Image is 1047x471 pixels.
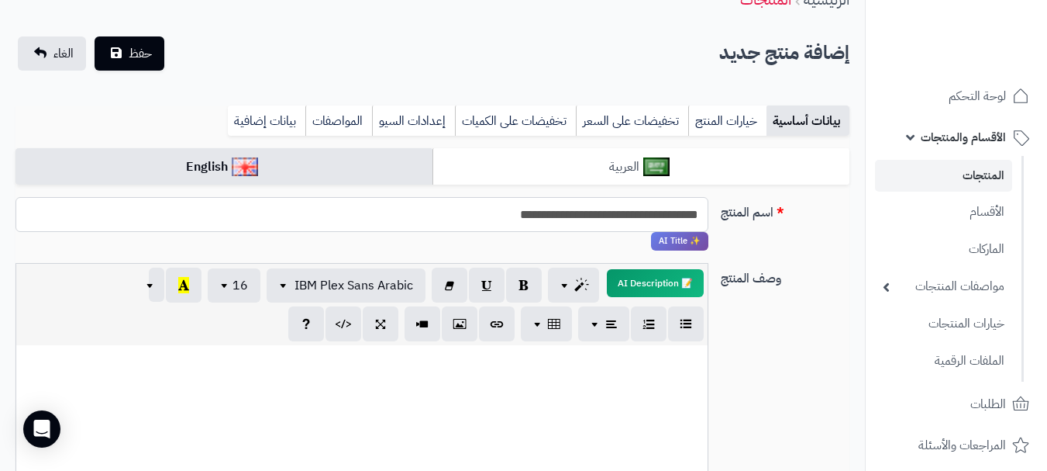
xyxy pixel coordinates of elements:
[576,106,688,137] a: تخفيضات على السعر
[949,85,1006,107] span: لوحة التحكم
[294,276,413,295] span: IBM Plex Sans Arabic
[232,158,259,176] img: English
[232,276,248,295] span: 16
[875,270,1012,303] a: مواصفات المنتجات
[921,126,1006,148] span: الأقسام والمنتجات
[95,36,164,71] button: حفظ
[651,232,708,251] span: انقر لاستخدام رفيقك الذكي
[715,197,856,222] label: اسم المنتج
[875,307,1012,341] a: خيارات المنتجات
[875,427,1038,464] a: المراجعات والأسئلة
[875,233,1012,266] a: الماركات
[875,160,1012,192] a: المنتجات
[432,148,849,186] a: العربية
[208,268,260,303] button: 16
[18,36,86,71] a: الغاء
[267,268,425,303] button: IBM Plex Sans Arabic
[129,44,152,63] span: حفظ
[607,269,704,297] button: 📝 AI Description
[766,106,849,137] a: بيانات أساسية
[875,386,1038,423] a: الطلبات
[875,78,1038,115] a: لوحة التحكم
[305,106,372,137] a: المواصفات
[875,345,1012,378] a: الملفات الرقمية
[875,196,1012,229] a: الأقسام
[719,37,849,69] h2: إضافة منتج جديد
[372,106,455,137] a: إعدادات السيو
[15,148,432,186] a: English
[688,106,766,137] a: خيارات المنتج
[643,158,670,176] img: العربية
[715,263,856,288] label: وصف المنتج
[455,106,576,137] a: تخفيضات على الكميات
[970,393,1006,415] span: الطلبات
[918,435,1006,456] span: المراجعات والأسئلة
[228,106,305,137] a: بيانات إضافية
[53,44,74,63] span: الغاء
[23,410,60,448] div: Open Intercom Messenger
